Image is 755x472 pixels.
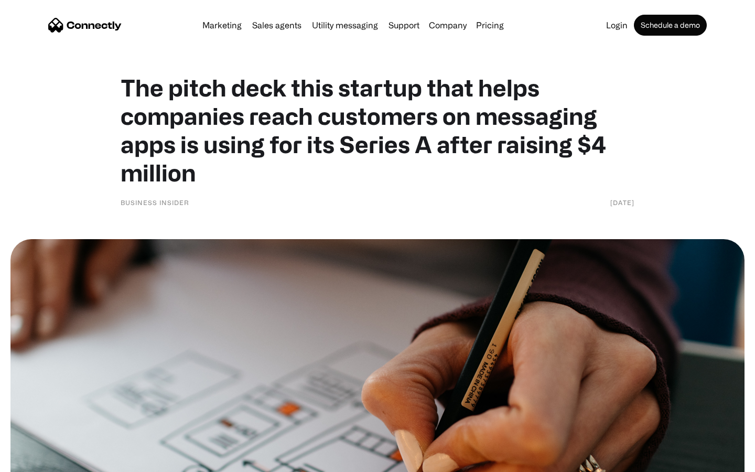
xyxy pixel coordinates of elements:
[10,454,63,468] aside: Language selected: English
[198,21,246,29] a: Marketing
[602,21,632,29] a: Login
[248,21,306,29] a: Sales agents
[634,15,707,36] a: Schedule a demo
[384,21,424,29] a: Support
[121,73,634,187] h1: The pitch deck this startup that helps companies reach customers on messaging apps is using for i...
[308,21,382,29] a: Utility messaging
[610,197,634,208] div: [DATE]
[472,21,508,29] a: Pricing
[121,197,189,208] div: Business Insider
[21,454,63,468] ul: Language list
[429,18,467,33] div: Company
